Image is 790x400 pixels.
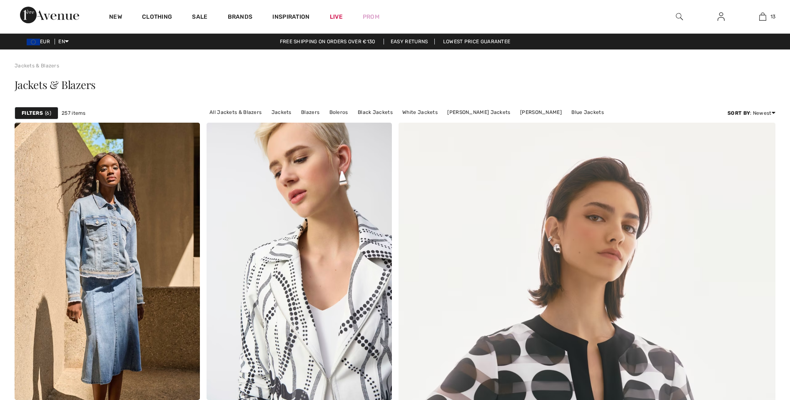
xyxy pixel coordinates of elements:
[718,12,725,22] img: My Info
[20,7,79,23] img: 1ère Avenue
[443,107,514,118] a: [PERSON_NAME] Jackets
[759,12,766,22] img: My Bag
[676,12,683,22] img: search the website
[62,109,86,117] span: 257 items
[297,107,324,118] a: Blazers
[398,107,442,118] a: White Jackets
[330,12,343,21] a: Live
[207,123,392,400] a: Floral Formal Blazer Style 251910. Vanilla/Black
[770,13,776,20] span: 13
[15,123,200,400] img: Casual Denim Jacket with Frayed Hem Style 251953. VINTAGE BLUE
[58,39,69,44] span: EN
[354,107,397,118] a: Black Jackets
[142,13,172,22] a: Clothing
[742,12,783,22] a: 13
[192,13,207,22] a: Sale
[27,39,53,44] span: EUR
[15,63,59,69] a: Jackets & Blazers
[384,39,435,44] a: Easy Returns
[267,107,296,118] a: Jackets
[45,109,51,117] span: 6
[272,13,309,22] span: Inspiration
[205,107,266,118] a: All Jackets & Blazers
[325,107,352,118] a: Boleros
[228,13,253,22] a: Brands
[711,12,731,22] a: Sign In
[436,39,517,44] a: Lowest Price Guarantee
[516,107,566,118] a: [PERSON_NAME]
[728,110,750,116] strong: Sort By
[27,39,40,45] img: Euro
[363,12,379,21] a: Prom
[728,109,775,117] div: : Newest
[22,109,43,117] strong: Filters
[567,107,608,118] a: Blue Jackets
[273,39,382,44] a: Free shipping on orders over €130
[15,77,96,92] span: Jackets & Blazers
[109,13,122,22] a: New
